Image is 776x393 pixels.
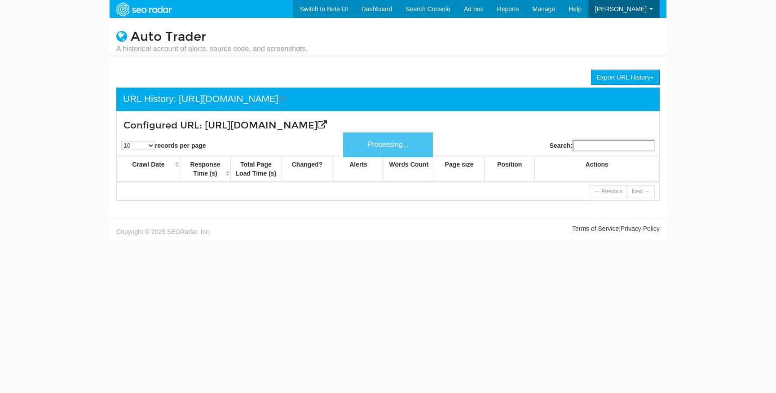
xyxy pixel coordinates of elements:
th: Page size: activate to sort column ascending [434,156,484,182]
a: Next → [627,185,655,198]
span: Ad hoc [464,5,484,13]
th: Crawl Date: activate to sort column ascending [117,156,180,182]
span: Manage [533,5,556,13]
span: [PERSON_NAME] [595,5,647,13]
h3: Configured URL: [URL][DOMAIN_NAME] [123,120,562,131]
th: Actions: activate to sort column ascending [535,156,659,182]
th: Alerts: activate to sort column ascending [333,156,384,182]
a: Terms of Service [572,225,619,232]
th: Changed?: activate to sort column ascending [281,156,333,182]
label: records per page [121,141,206,150]
span: Help [569,5,582,13]
span: Reports [497,5,519,13]
div: URL History: [URL][DOMAIN_NAME] [123,92,285,106]
th: Words Count: activate to sort column ascending [384,156,434,182]
span: Search Console [406,5,450,13]
label: Search: [550,140,655,151]
select: records per page [121,141,155,150]
img: SEORadar [113,1,175,18]
div: Copyright © 2025 SEORadar, Inc. [110,224,388,236]
th: Position: activate to sort column ascending [485,156,535,182]
div: Processing... [343,132,433,157]
button: Export URL History [591,70,660,85]
th: Total Page Load Time (s): activate to sort column ascending [231,156,281,182]
a: Privacy Policy [621,225,660,232]
a: Auto Trader [131,29,206,44]
div: | [388,224,666,233]
small: A historical account of alerts, source code, and screenshots. [116,44,308,54]
th: Response Time (s): activate to sort column ascending [180,156,230,182]
a: ← Previous [590,185,627,198]
input: Search: [573,140,655,151]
